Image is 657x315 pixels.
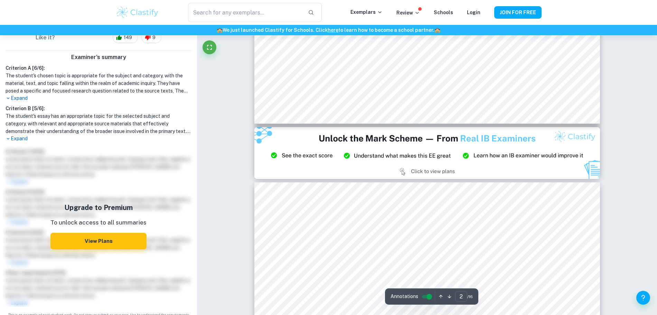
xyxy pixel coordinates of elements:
[113,32,138,43] div: 149
[188,3,302,22] input: Search for any exemplars...
[217,27,223,33] span: 🏫
[36,34,55,42] h6: Like it?
[141,32,161,43] div: 9
[6,64,191,72] h6: Criterion A [ 6 / 6 ]:
[50,202,147,213] h5: Upgrade to Premium
[396,9,420,17] p: Review
[6,135,191,142] p: Expand
[6,72,191,95] h1: The student's chosen topic is appropriate for the subject and category, with the material, text, ...
[120,34,136,41] span: 149
[3,53,194,61] h6: Examiner's summary
[149,34,159,41] span: 9
[494,6,542,19] button: JOIN FOR FREE
[434,27,440,33] span: 🏫
[391,293,418,300] span: Annotations
[50,218,147,227] p: To unlock access to all summaries
[1,26,656,34] h6: We just launched Clastify for Schools. Click to learn how to become a school partner.
[350,8,383,16] p: Exemplars
[203,40,216,54] button: Fullscreen
[6,112,191,135] h1: The student's essay has an appropriate topic for the selected subject and category, with relevant...
[467,294,473,300] span: / 16
[254,127,600,179] img: Ad
[328,27,338,33] a: here
[50,233,147,249] button: View Plans
[434,10,453,15] a: Schools
[636,291,650,305] button: Help and Feedback
[6,105,191,112] h6: Criterion B [ 5 / 6 ]:
[467,10,480,15] a: Login
[116,6,160,19] img: Clastify logo
[6,95,191,102] p: Expand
